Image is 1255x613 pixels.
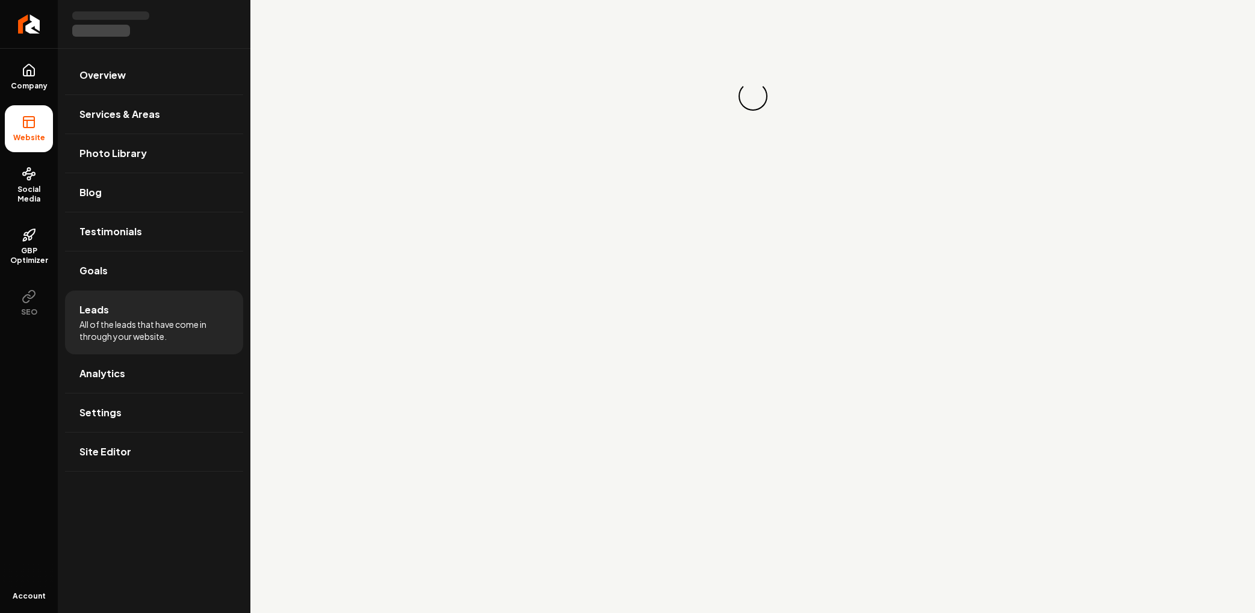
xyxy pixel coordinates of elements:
[739,82,767,111] div: Loading
[5,54,53,100] a: Company
[65,433,243,471] a: Site Editor
[65,212,243,251] a: Testimonials
[79,405,122,420] span: Settings
[6,81,52,91] span: Company
[5,185,53,204] span: Social Media
[5,157,53,214] a: Social Media
[79,185,102,200] span: Blog
[65,393,243,432] a: Settings
[65,251,243,290] a: Goals
[79,366,125,381] span: Analytics
[65,134,243,173] a: Photo Library
[65,56,243,94] a: Overview
[79,318,229,342] span: All of the leads that have come in through your website.
[65,354,243,393] a: Analytics
[5,246,53,265] span: GBP Optimizer
[16,307,42,317] span: SEO
[5,218,53,275] a: GBP Optimizer
[79,303,109,317] span: Leads
[79,146,147,161] span: Photo Library
[13,591,46,601] span: Account
[79,445,131,459] span: Site Editor
[79,224,142,239] span: Testimonials
[79,68,126,82] span: Overview
[65,173,243,212] a: Blog
[5,280,53,327] button: SEO
[79,107,160,122] span: Services & Areas
[79,263,108,278] span: Goals
[65,95,243,134] a: Services & Areas
[8,133,50,143] span: Website
[18,14,40,34] img: Rebolt Logo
